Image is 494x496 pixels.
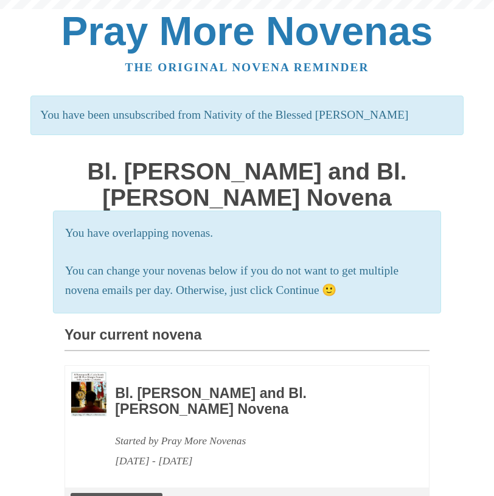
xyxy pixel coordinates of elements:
[125,61,369,74] a: The original novena reminder
[115,451,396,471] div: [DATE] - [DATE]
[64,327,430,351] h3: Your current novena
[65,261,429,301] p: You can change your novenas below if you do not want to get multiple novena emails per day. Other...
[115,386,396,417] h3: Bl. [PERSON_NAME] and Bl. [PERSON_NAME] Novena
[30,96,463,135] p: You have been unsubscribed from Nativity of the Blessed [PERSON_NAME]
[115,431,396,451] div: Started by Pray More Novenas
[65,223,429,243] p: You have overlapping novenas.
[71,372,106,416] img: Novena image
[64,159,430,211] h1: Bl. [PERSON_NAME] and Bl. [PERSON_NAME] Novena
[61,9,433,54] a: Pray More Novenas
